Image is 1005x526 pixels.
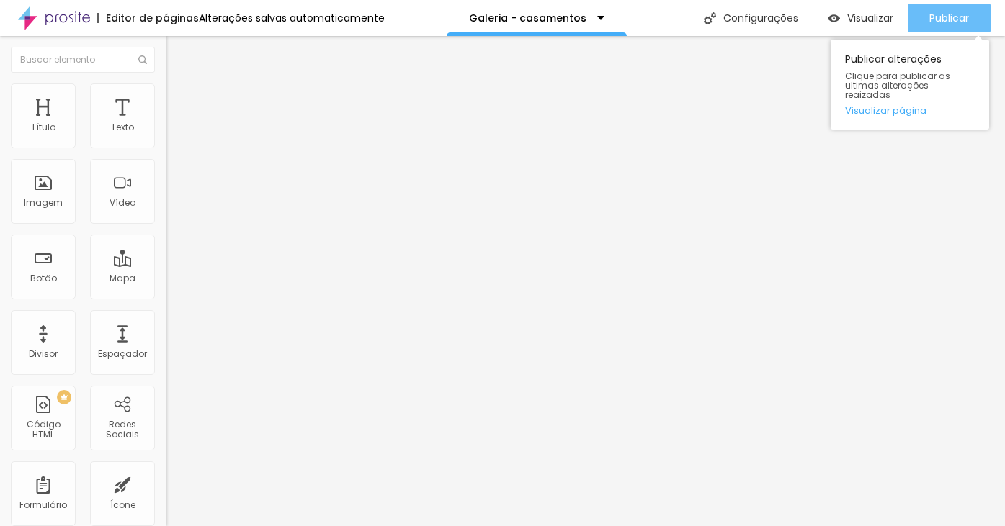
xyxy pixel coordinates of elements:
img: Icone [138,55,147,64]
div: Alterações salvas automaticamente [199,13,385,23]
input: Buscar elemento [11,47,155,73]
div: Texto [111,122,134,132]
span: Publicar [929,12,969,24]
div: Publicar alterações [831,40,989,130]
div: Redes Sociais [94,420,151,440]
div: Editor de páginas [97,13,199,23]
img: view-1.svg [828,12,840,24]
div: Código HTML [14,420,71,440]
button: Publicar [908,4,991,32]
button: Visualizar [813,4,908,32]
a: Visualizar página [845,106,975,115]
span: Visualizar [847,12,893,24]
iframe: Editor [166,36,1005,526]
div: Formulário [19,500,67,510]
div: Botão [30,273,57,284]
div: Imagem [24,198,63,208]
img: Icone [704,12,716,24]
div: Título [31,122,55,132]
div: Divisor [29,349,58,359]
div: Mapa [110,273,135,284]
span: Clique para publicar as ultimas alterações reaizadas [845,71,975,100]
p: Galeria - casamentos [469,13,586,23]
div: Espaçador [98,349,147,359]
div: Vídeo [110,198,135,208]
div: Ícone [110,500,135,510]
